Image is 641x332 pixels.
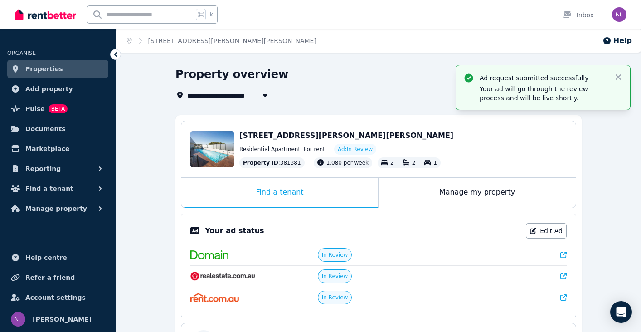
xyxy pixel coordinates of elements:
[612,7,626,22] img: NICOLE LAMERS
[480,84,607,103] p: Your ad will go through the review process and will be live shortly.
[338,146,373,153] span: Ad: In Review
[11,312,25,327] img: NICOLE LAMERS
[33,314,92,325] span: [PERSON_NAME]
[239,157,305,168] div: : 381381
[322,251,348,259] span: In Review
[526,223,567,239] a: Edit Ad
[7,200,108,218] button: Manage property
[239,146,325,153] span: Residential Apartment | For rent
[390,160,394,166] span: 2
[7,140,108,158] a: Marketplace
[412,160,416,166] span: 2
[25,252,67,263] span: Help centre
[25,163,61,174] span: Reporting
[25,272,75,283] span: Refer a friend
[209,11,213,18] span: k
[25,292,86,303] span: Account settings
[7,100,108,118] a: PulseBETA
[25,103,45,114] span: Pulse
[190,293,239,302] img: Rent.com.au
[7,120,108,138] a: Documents
[15,8,76,21] img: RentBetter
[7,60,108,78] a: Properties
[25,203,87,214] span: Manage property
[480,73,607,83] p: Ad request submitted successfully
[7,288,108,307] a: Account settings
[322,294,348,301] span: In Review
[205,225,264,236] p: Your ad status
[7,50,36,56] span: ORGANISE
[7,249,108,267] a: Help centre
[49,104,68,113] span: BETA
[322,273,348,280] span: In Review
[190,250,228,259] img: Domain.com.au
[25,183,73,194] span: Find a tenant
[25,83,73,94] span: Add property
[181,178,378,208] div: Find a tenant
[25,123,66,134] span: Documents
[7,269,108,287] a: Refer a friend
[562,10,594,20] div: Inbox
[116,29,327,53] nav: Breadcrumb
[25,143,69,154] span: Marketplace
[602,35,632,46] button: Help
[7,180,108,198] button: Find a tenant
[610,301,632,323] div: Open Intercom Messenger
[239,131,453,140] span: [STREET_ADDRESS][PERSON_NAME][PERSON_NAME]
[190,272,255,281] img: RealEstate.com.au
[326,160,369,166] span: 1,080 per week
[175,67,288,82] h1: Property overview
[433,160,437,166] span: 1
[7,80,108,98] a: Add property
[7,160,108,178] button: Reporting
[379,178,576,208] div: Manage my property
[243,159,278,166] span: Property ID
[148,37,316,44] a: [STREET_ADDRESS][PERSON_NAME][PERSON_NAME]
[25,63,63,74] span: Properties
